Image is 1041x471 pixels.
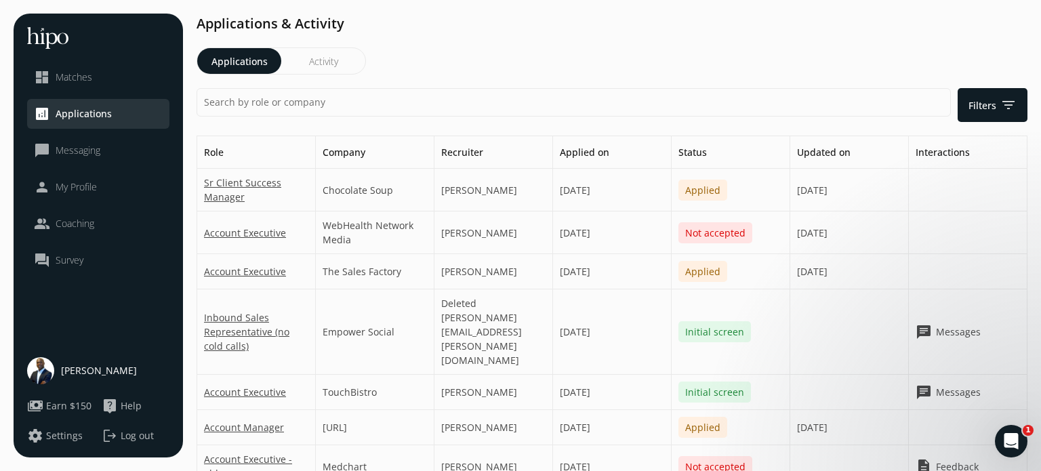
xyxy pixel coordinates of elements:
[672,136,790,169] h5: Status
[553,289,672,375] div: [DATE]
[46,429,83,443] span: Settings
[678,180,727,201] span: Applied
[121,399,142,413] span: Help
[316,289,434,375] div: Empower Social
[34,179,50,195] span: person
[56,253,83,267] span: Survey
[34,252,163,268] a: question_answerSurvey
[678,417,727,438] span: Applied
[102,398,118,414] span: live_help
[204,310,308,353] a: Inbound Sales Representative (no cold calls)
[27,27,68,49] img: hh-logo-white
[27,398,95,414] a: paymentsEarn $150
[27,398,43,414] span: payments
[102,398,142,414] button: live_helpHelp
[34,142,163,159] a: chat_bubble_outlineMessaging
[197,48,281,74] button: Applications
[34,69,50,85] span: dashboard
[434,410,553,445] div: [PERSON_NAME]
[197,88,951,117] input: Search by role or company
[121,429,154,443] span: Log out
[27,428,83,444] button: settingsSettings
[434,375,553,410] div: [PERSON_NAME]
[204,226,286,240] a: Account Executive
[1023,425,1034,436] span: 1
[56,180,97,194] span: My Profile
[678,321,751,342] span: Initial screen
[34,216,50,232] span: people
[204,385,286,399] a: Account Executive
[46,399,91,413] span: Earn $150
[27,357,54,384] img: user-photo
[936,385,981,399] span: Messages
[968,97,1017,113] span: Filters
[434,254,553,289] div: [PERSON_NAME]
[34,106,163,122] a: analyticsApplications
[995,425,1027,457] iframe: Intercom live chat
[916,384,932,401] span: chat
[102,398,169,414] a: live_helpHelp
[316,410,434,445] div: [URL]
[553,211,672,254] div: [DATE]
[678,382,751,403] span: Initial screen
[34,216,163,232] a: peopleCoaching
[936,325,981,339] span: Messages
[797,264,828,279] span: [DATE]
[434,289,553,375] div: Deleted [PERSON_NAME][EMAIL_ADDRESS][PERSON_NAME][DOMAIN_NAME]
[34,106,50,122] span: analytics
[197,14,1027,34] h1: Applications & Activity
[56,144,100,157] span: Messaging
[916,324,932,340] span: chat
[27,428,95,444] a: settingsSettings
[553,136,672,169] h5: Applied on
[281,48,365,74] button: Activity
[102,428,169,444] button: logoutLog out
[34,69,163,85] a: dashboardMatches
[316,169,434,211] div: Chocolate Soup
[56,107,112,121] span: Applications
[797,226,828,240] span: [DATE]
[316,375,434,410] div: TouchBistro
[316,136,434,169] h5: Company
[434,169,553,211] div: [PERSON_NAME]
[678,261,727,282] span: Applied
[316,254,434,289] div: The Sales Factory
[434,136,553,169] h5: Recruiter
[790,136,909,169] h5: Updated on
[197,136,316,169] h5: Role
[204,176,308,204] a: Sr Client Success Manager
[204,420,284,434] a: Account Manager
[34,252,50,268] span: question_answer
[61,364,137,377] span: [PERSON_NAME]
[434,211,553,254] div: [PERSON_NAME]
[678,222,752,243] span: Not accepted
[553,410,672,445] div: [DATE]
[797,420,828,434] span: [DATE]
[316,211,434,254] div: WebHealth Network Media
[1000,97,1017,113] span: filter_list
[56,70,92,84] span: Matches
[553,254,672,289] div: [DATE]
[204,264,286,279] a: Account Executive
[553,169,672,211] div: [DATE]
[34,142,50,159] span: chat_bubble_outline
[958,88,1027,122] button: Filtersfilter_list
[102,428,118,444] span: logout
[553,375,672,410] div: [DATE]
[27,428,43,444] span: settings
[56,217,94,230] span: Coaching
[34,179,163,195] a: personMy Profile
[797,183,828,197] span: [DATE]
[909,136,1027,169] h5: Interactions
[27,398,91,414] button: paymentsEarn $150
